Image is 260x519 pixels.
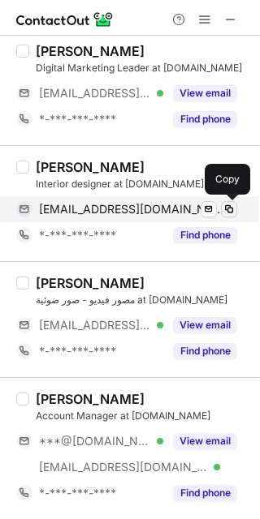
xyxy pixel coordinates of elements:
span: [EMAIL_ADDRESS][DOMAIN_NAME] [39,86,151,101]
button: Reveal Button [173,433,237,449]
button: Reveal Button [173,111,237,127]
div: [PERSON_NAME] [36,391,145,407]
div: Interior designer at [DOMAIN_NAME] [36,177,250,191]
button: Reveal Button [173,317,237,333]
span: [EMAIL_ADDRESS][DOMAIN_NAME] [39,460,208,474]
div: مصور فيديو - صور ضوئية at [DOMAIN_NAME] [36,293,250,307]
button: Reveal Button [173,343,237,359]
img: ContactOut v5.3.10 [16,10,114,29]
span: [EMAIL_ADDRESS][DOMAIN_NAME] [39,202,225,217]
button: Reveal Button [173,485,237,501]
div: [PERSON_NAME] [36,275,145,291]
span: [EMAIL_ADDRESS][DOMAIN_NAME] [39,318,151,332]
span: ***@[DOMAIN_NAME] [39,434,151,448]
div: [PERSON_NAME] [36,43,145,59]
div: Account Manager at [DOMAIN_NAME] [36,409,250,423]
div: [PERSON_NAME] [36,159,145,175]
button: Reveal Button [173,85,237,101]
button: Reveal Button [173,227,237,243]
div: Digital Marketing Leader at [DOMAIN_NAME] [36,61,250,75]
